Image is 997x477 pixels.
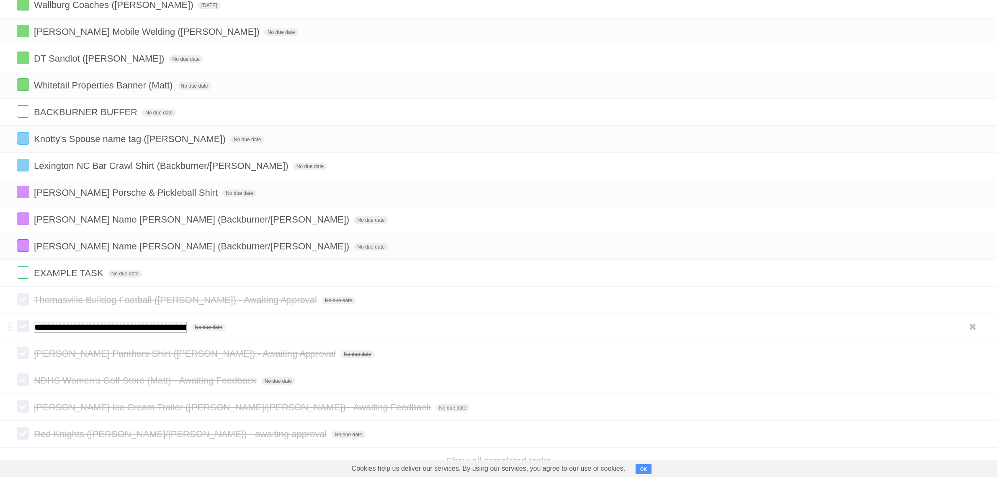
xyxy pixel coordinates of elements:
[354,243,388,251] span: No due date
[222,189,256,197] span: No due date
[17,239,29,252] label: Done
[17,186,29,198] label: Done
[446,456,550,466] a: Show all completed tasks
[34,348,338,359] span: [PERSON_NAME] Panthers Shirt ([PERSON_NAME]) - Awaiting Approval
[17,213,29,225] label: Done
[354,216,388,224] span: No due date
[198,2,221,9] span: [DATE]
[17,132,29,145] label: Done
[34,241,351,251] span: [PERSON_NAME] Name [PERSON_NAME] (Backburner/[PERSON_NAME])
[17,320,29,332] label: Done
[17,293,29,306] label: Done
[17,266,29,279] label: Done
[264,29,298,36] span: No due date
[34,268,105,278] span: EXAMPLE TASK
[322,297,356,304] span: No due date
[636,464,652,474] button: OK
[17,105,29,118] label: Done
[17,400,29,413] label: Done
[34,80,175,91] span: Whitetail Properties Banner (Matt)
[332,431,366,438] span: No due date
[34,161,291,171] span: Lexington NC Bar Crawl Shirt (Backburner/[PERSON_NAME])
[293,163,327,170] span: No due date
[17,52,29,64] label: Done
[34,53,166,64] span: DT Sandlot ([PERSON_NAME])
[178,82,211,90] span: No due date
[436,404,470,412] span: No due date
[230,136,264,143] span: No due date
[108,270,142,277] span: No due date
[17,78,29,91] label: Done
[34,295,319,305] span: Thomasville Bulldog Football ([PERSON_NAME]) - Awaiting Approval
[17,347,29,359] label: Done
[34,375,259,386] span: NDHS Women's Golf Store (Matt) - Awaiting Feedback
[34,134,228,144] span: Knotty's Spouse name tag ([PERSON_NAME])
[34,402,433,412] span: [PERSON_NAME] Ice Cream Trailer ([PERSON_NAME]/[PERSON_NAME]) - Awaiting Feedback
[34,26,262,37] span: [PERSON_NAME] Mobile Welding ([PERSON_NAME])
[17,25,29,37] label: Done
[17,427,29,440] label: Done
[34,429,329,439] span: Red Knights ([PERSON_NAME]/[PERSON_NAME]) - awaiting approval
[17,159,29,171] label: Done
[34,107,139,117] span: BACKBURNER BUFFER
[34,187,220,198] span: [PERSON_NAME] Porsche & Pickleball Shirt
[343,460,634,477] span: Cookies help us deliver our services. By using our services, you agree to our use of cookies.
[17,373,29,386] label: Done
[340,350,374,358] span: No due date
[142,109,176,117] span: No due date
[191,324,225,331] span: No due date
[261,377,295,385] span: No due date
[169,55,203,63] span: No due date
[34,214,351,225] span: [PERSON_NAME] Name [PERSON_NAME] (Backburner/[PERSON_NAME])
